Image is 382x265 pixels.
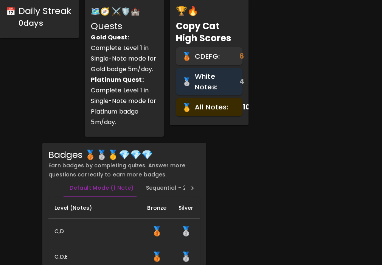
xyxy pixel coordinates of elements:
span: silver [182,76,192,87]
span: bronze [182,50,192,62]
div: Badges 🥉🥈🥇💎💎💎 [48,149,200,161]
span: calendar [6,6,16,17]
th: Bronze [141,197,172,219]
span: 6 [239,51,244,62]
span: Earn badges by completing quizes. Answer more questions correctly to earn more badges. [48,162,185,178]
div: Copy Cat High Scores [176,20,242,44]
div: Badge mode tabs [64,179,185,197]
div: Complete Level 1 in Single-Note mode for Gold badge 5m/day. [91,32,157,75]
span: All Notes: [195,102,236,112]
th: C,D [48,218,141,244]
span: 10 [239,101,253,113]
div: Quests [91,20,157,32]
button: Default Mode (1 Note) [64,179,140,197]
th: Level (Notes) [48,197,141,219]
strong: Gold Quest: [91,33,129,42]
strong: Platinum Quest: [91,75,143,84]
span: star [176,5,199,17]
span: 4 [239,76,244,87]
span: gold [182,101,192,113]
span: Get 150 correct notes with a score of 98% or better to earn the Silver badge. [180,250,192,263]
span: Get 75 correct notes with a score of 98% or better to earn the Bronze badge. [151,250,163,263]
div: Complete Level 1 in Single-Note mode for Platinum badge 5m/day. [91,75,157,128]
span: Get 150 correct notes with a score of 98% or better to earn the Silver badge. [180,225,192,237]
span: Get 75 correct notes with a score of 98% or better to earn the Bronze badge. [151,225,163,237]
div: Daily Streak [19,5,71,17]
span: assignment [91,6,140,17]
h6: 0 day s [19,17,71,29]
th: Gold [199,197,225,219]
button: Sequential - 2 Notes [140,179,211,197]
span: White Notes: [195,71,236,92]
span: CDEFG: [195,51,236,62]
th: Silver [172,197,199,219]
